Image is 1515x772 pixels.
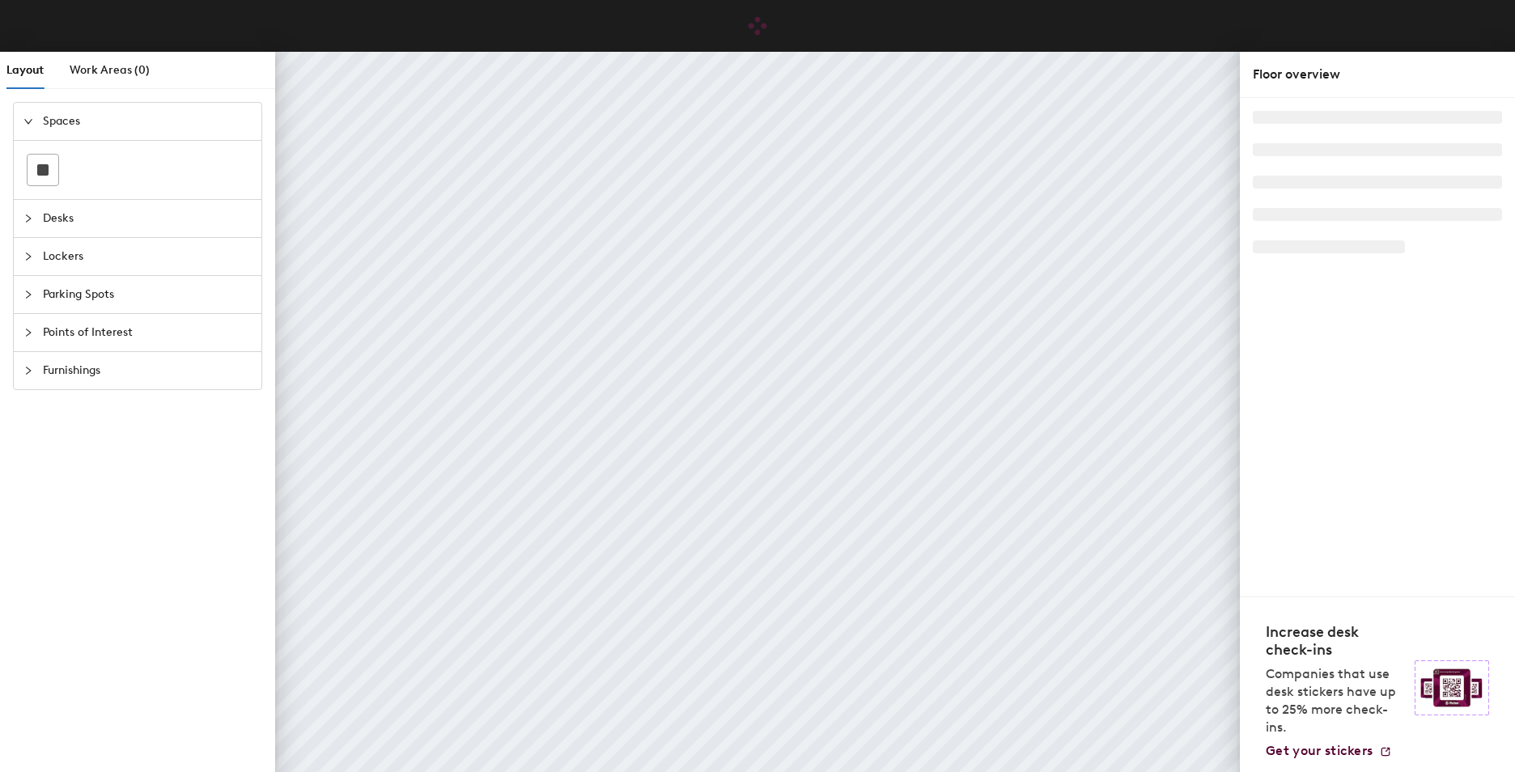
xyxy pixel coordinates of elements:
span: Desks [43,200,252,237]
span: collapsed [23,290,33,299]
div: Floor overview [1253,65,1502,84]
h4: Increase desk check-ins [1266,623,1405,659]
span: expanded [23,117,33,126]
span: Parking Spots [43,276,252,313]
a: Get your stickers [1266,743,1392,759]
span: Points of Interest [43,314,252,351]
span: collapsed [23,252,33,261]
span: Spaces [43,103,252,140]
span: Furnishings [43,352,252,389]
span: collapsed [23,366,33,375]
img: Sticker logo [1415,660,1489,715]
span: Layout [6,63,44,77]
span: collapsed [23,328,33,337]
span: Lockers [43,238,252,275]
span: Work Areas (0) [70,63,150,77]
p: Companies that use desk stickers have up to 25% more check-ins. [1266,665,1405,736]
span: collapsed [23,214,33,223]
span: Get your stickers [1266,743,1373,758]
